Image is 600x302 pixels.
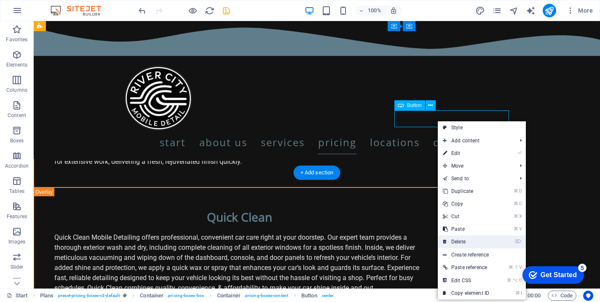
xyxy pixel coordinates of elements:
span: Click to select. Double-click to edit [301,291,317,301]
p: Images [8,238,26,245]
button: More [563,4,596,17]
button: undo [137,5,147,16]
i: ⌘ [514,226,518,232]
span: Add content [438,134,513,147]
p: Slider [11,264,24,270]
button: save [221,5,231,16]
p: Features [7,213,27,220]
span: . pricing-boxes-box [167,291,204,301]
button: reload [204,5,214,16]
a: ⌘⇧VPaste reference [438,261,494,274]
i: Reload page [205,6,214,16]
span: Click to select. Double-click to edit [40,291,54,301]
i: I [521,290,522,296]
a: ⌘VPaste [438,223,494,235]
a: Style [438,121,526,134]
p: Favorites [6,36,27,43]
i: ⌘ [509,265,513,270]
i: ⌦ [515,239,522,244]
i: Pages (Ctrl+Alt+S) [492,6,502,16]
img: Editor Logo [48,5,112,16]
span: Code [552,291,573,301]
button: publish [543,4,556,17]
h6: 100% [368,5,381,16]
i: Save (Ctrl+S) [222,6,231,16]
i: Undo: Delete elements (Ctrl+Z) [137,6,147,16]
button: navigator [509,5,519,16]
button: Code [548,291,576,301]
i: ⏎ [518,150,522,156]
a: ⌘DDuplicate [438,185,494,198]
i: Publish [544,6,554,16]
span: : [533,292,535,299]
i: ⌘ [515,290,520,296]
div: + Add section [294,166,340,180]
span: Button [407,103,422,108]
i: ⌘ [514,201,518,206]
span: . center [321,291,334,301]
span: Click to select. Double-click to edit [217,291,241,301]
span: More [566,6,593,15]
span: Move [438,160,513,172]
i: ⌘ [507,278,512,283]
div: Get Started 5 items remaining, 0% complete [7,4,68,22]
div: Get Started [25,9,61,17]
a: Click to cancel selection. Double-click to open Pages [7,291,28,301]
a: ⌘ICopy element ID [438,287,494,299]
span: Click to select. Double-click to edit [140,291,163,301]
a: ⌘CCopy [438,198,494,210]
i: Design (Ctrl+Alt+Y) [475,6,485,16]
i: AI Writer [526,6,536,16]
button: 100% [355,5,385,16]
button: text_generator [526,5,536,16]
a: ⌘⌥CEdit CSS [438,274,494,287]
p: Accordion [5,163,29,169]
div: 5 [62,2,71,10]
i: This element is a customizable preset [123,293,127,298]
p: Tables [9,188,24,195]
p: Boxes [10,137,24,144]
a: ⌦Delete [438,235,494,248]
span: . preset-pricing-boxes-v3-default [57,291,120,301]
p: Elements [6,61,28,68]
button: Click here to leave preview mode and continue editing [187,5,198,16]
h6: Session time [519,291,541,301]
i: ⌘ [514,188,518,194]
i: ⌘ [514,214,518,219]
a: Send to [438,172,513,185]
button: design [475,5,485,16]
p: Content [8,112,26,119]
i: On resize automatically adjust zoom level to fit chosen device. [390,7,397,14]
a: ⌘XCut [438,210,494,223]
i: ⌥ [513,278,518,283]
nav: breadcrumb [40,291,334,301]
a: Create reference [438,249,526,261]
button: Usercentrics [583,291,593,301]
i: D [519,188,522,194]
i: V [519,226,522,232]
span: 00 00 [528,291,541,301]
i: X [519,214,522,219]
i: ⇧ [514,265,518,270]
i: C [519,201,522,206]
span: . pricing-boxes-content [244,291,288,301]
i: Navigator [509,6,519,16]
a: ⏎Edit [438,147,494,160]
p: Columns [6,87,27,94]
button: pages [492,5,502,16]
